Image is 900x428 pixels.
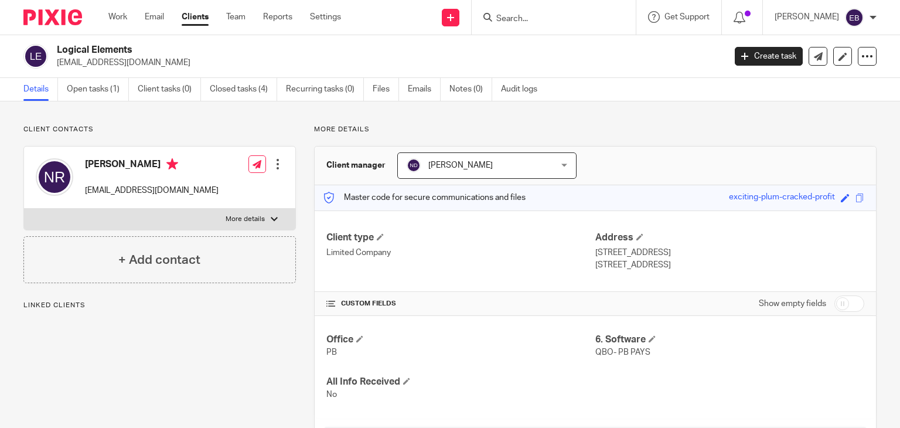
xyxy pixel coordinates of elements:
[595,348,650,356] span: QBO- PB PAYS
[326,159,386,171] h3: Client manager
[373,78,399,101] a: Files
[595,334,864,346] h4: 6. Software
[735,47,803,66] a: Create task
[108,11,127,23] a: Work
[595,247,864,259] p: [STREET_ADDRESS]
[326,299,595,308] h4: CUSTOM FIELDS
[428,161,493,169] span: [PERSON_NAME]
[166,158,178,170] i: Primary
[845,8,864,27] img: svg%3E
[314,125,877,134] p: More details
[407,158,421,172] img: svg%3E
[36,158,73,196] img: svg%3E
[664,13,710,21] span: Get Support
[138,78,201,101] a: Client tasks (0)
[23,9,82,25] img: Pixie
[326,334,595,346] h4: Office
[729,191,835,205] div: exciting-plum-cracked-profit
[85,185,219,196] p: [EMAIL_ADDRESS][DOMAIN_NAME]
[263,11,292,23] a: Reports
[57,44,585,56] h2: Logical Elements
[85,158,219,173] h4: [PERSON_NAME]
[501,78,546,101] a: Audit logs
[449,78,492,101] a: Notes (0)
[286,78,364,101] a: Recurring tasks (0)
[326,348,337,356] span: PB
[23,125,296,134] p: Client contacts
[226,11,246,23] a: Team
[118,251,200,269] h4: + Add contact
[182,11,209,23] a: Clients
[145,11,164,23] a: Email
[226,215,265,224] p: More details
[323,192,526,203] p: Master code for secure communications and files
[595,232,864,244] h4: Address
[326,232,595,244] h4: Client type
[310,11,341,23] a: Settings
[495,14,601,25] input: Search
[23,301,296,310] p: Linked clients
[408,78,441,101] a: Emails
[326,390,337,399] span: No
[23,44,48,69] img: svg%3E
[67,78,129,101] a: Open tasks (1)
[595,259,864,271] p: [STREET_ADDRESS]
[57,57,717,69] p: [EMAIL_ADDRESS][DOMAIN_NAME]
[326,247,595,259] p: Limited Company
[759,298,826,310] label: Show empty fields
[326,376,595,388] h4: All Info Received
[775,11,839,23] p: [PERSON_NAME]
[210,78,277,101] a: Closed tasks (4)
[23,78,58,101] a: Details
